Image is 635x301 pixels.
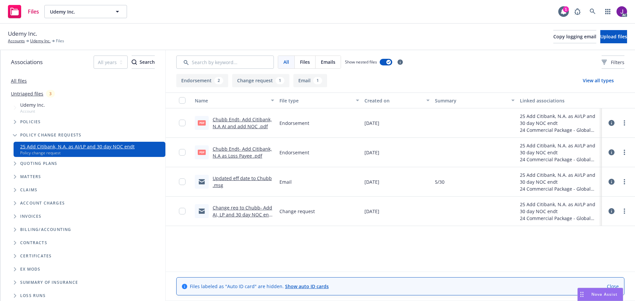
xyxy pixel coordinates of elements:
[232,74,289,87] button: Change request
[620,148,628,156] a: more
[20,188,37,192] span: Claims
[20,214,42,218] span: Invoices
[279,149,309,156] span: Endorsement
[44,5,127,18] button: Udemy Inc.
[553,33,596,40] span: Copy logging email
[179,208,186,214] input: Toggle Row Selected
[300,58,310,65] span: Files
[279,120,309,127] span: Endorsement
[620,178,628,186] a: more
[362,93,433,108] button: Created on
[132,56,155,69] button: SearchSearch
[520,156,599,163] div: 24 Commercial Package - Global Package
[611,59,624,66] span: Filters
[198,150,206,155] span: pdf
[285,283,329,289] a: Show auto ID cards
[132,59,137,65] svg: Search
[0,100,165,223] div: Tree Example
[432,93,517,108] button: Summary
[8,38,25,44] a: Accounts
[364,97,423,104] div: Created on
[28,9,39,14] span: Files
[11,58,43,66] span: Associations
[20,281,78,284] span: Summary of insurance
[20,267,40,271] span: Ex Mods
[600,33,627,40] span: Upload files
[132,56,155,68] div: Search
[578,288,586,301] div: Drag to move
[20,101,45,108] span: Udemy Inc.
[20,241,47,245] span: Contracts
[30,38,51,44] a: Udemy Inc.
[20,228,71,232] span: Billing/Accounting
[20,201,65,205] span: Account charges
[20,294,46,298] span: Loss Runs
[20,120,41,124] span: Policies
[198,120,206,125] span: pdf
[213,146,272,159] a: Chubb Endt- Add Citibank, N.A as Loss Payee .pdf
[520,185,599,192] div: 24 Commercial Package - Global Package
[313,77,322,84] div: 1
[279,97,352,104] div: File type
[591,291,617,297] span: Nova Assist
[607,283,619,290] a: Close
[520,127,599,133] div: 24 Commercial Package - Global Package
[179,149,186,156] input: Toggle Row Selected
[602,59,624,66] span: Filters
[520,142,599,156] div: 25 Add Citibank, N.A. as AI/LP and 30 day NOC endt
[279,178,292,185] span: Email
[213,175,272,188] a: Updated eff date to Chubb .msg
[586,5,599,18] a: Search
[553,30,596,43] button: Copy logging email
[46,90,55,97] div: 3
[435,178,444,185] span: 5/30
[20,162,58,166] span: Quoting plans
[571,5,584,18] a: Report a Bug
[190,283,329,290] span: Files labeled as "Auto ID card" are hidden.
[364,208,379,215] span: [DATE]
[577,288,623,301] button: Nova Assist
[8,29,37,38] span: Udemy Inc.
[192,93,277,108] button: Name
[20,254,52,258] span: Certificates
[601,5,614,18] a: Switch app
[279,208,315,215] span: Change request
[520,97,599,104] div: Linked associations
[11,78,27,84] a: All files
[620,207,628,215] a: more
[179,97,186,104] input: Select all
[620,119,628,127] a: more
[520,215,599,222] div: 24 Commercial Package - Global Package
[364,178,379,185] span: [DATE]
[20,175,41,179] span: Matters
[20,150,135,156] span: Policy change request
[20,143,135,150] a: 25 Add Citibank, N.A. as AI/LP and 30 day NOC endt
[345,59,377,65] span: Show nested files
[520,201,599,215] div: 25 Add Citibank, N.A. as AI/LP and 30 day NOC endt
[213,116,272,130] a: Chubb Endt- Add Citibank, N.A AI and add NOC .pdf
[5,2,42,21] a: Files
[11,90,43,97] a: Untriaged files
[321,58,335,65] span: Emails
[283,58,289,65] span: All
[517,93,602,108] button: Linked associations
[572,74,624,87] button: View all types
[20,133,81,137] span: Policy change requests
[20,108,45,114] span: Account
[179,178,186,185] input: Toggle Row Selected
[195,97,267,104] div: Name
[435,97,507,104] div: Summary
[275,77,284,84] div: 1
[277,93,361,108] button: File type
[520,113,599,127] div: 25 Add Citibank, N.A. as AI/LP and 30 day NOC endt
[214,77,223,84] div: 2
[364,120,379,127] span: [DATE]
[176,56,274,69] input: Search by keyword...
[364,149,379,156] span: [DATE]
[563,6,569,12] div: 1
[600,30,627,43] button: Upload files
[179,120,186,126] input: Toggle Row Selected
[520,171,599,185] div: 25 Add Citibank, N.A. as AI/LP and 30 day NOC endt
[602,56,624,69] button: Filters
[293,74,327,87] button: Email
